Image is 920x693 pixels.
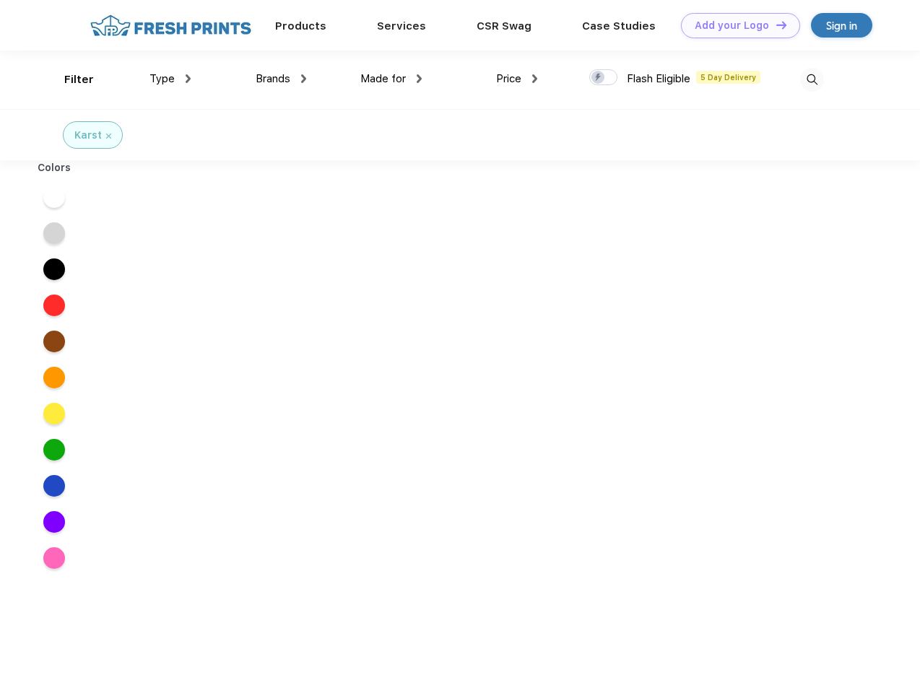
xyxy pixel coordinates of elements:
[496,72,521,85] span: Price
[74,128,102,143] div: Karst
[27,160,82,175] div: Colors
[377,19,426,32] a: Services
[800,68,824,92] img: desktop_search.svg
[186,74,191,83] img: dropdown.png
[696,71,760,84] span: 5 Day Delivery
[695,19,769,32] div: Add your Logo
[275,19,326,32] a: Products
[811,13,872,38] a: Sign in
[360,72,406,85] span: Made for
[64,71,94,88] div: Filter
[256,72,290,85] span: Brands
[532,74,537,83] img: dropdown.png
[301,74,306,83] img: dropdown.png
[627,72,690,85] span: Flash Eligible
[106,134,111,139] img: filter_cancel.svg
[149,72,175,85] span: Type
[776,21,786,29] img: DT
[417,74,422,83] img: dropdown.png
[86,13,256,38] img: fo%20logo%202.webp
[477,19,531,32] a: CSR Swag
[826,17,857,34] div: Sign in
